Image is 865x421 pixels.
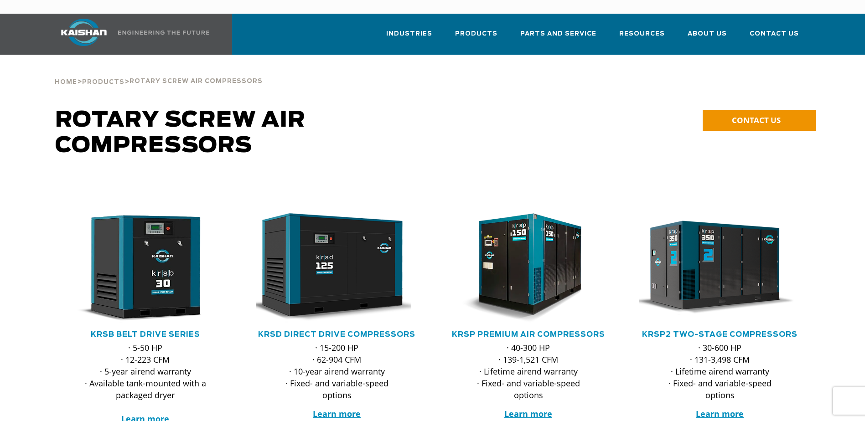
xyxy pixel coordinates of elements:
[504,408,552,419] a: Learn more
[313,408,361,419] a: Learn more
[750,22,799,53] a: Contact Us
[386,22,432,53] a: Industries
[82,77,124,86] a: Products
[452,331,605,338] a: KRSP Premium Air Compressors
[258,331,415,338] a: KRSD Direct Drive Compressors
[455,22,497,53] a: Products
[520,22,596,53] a: Parts and Service
[55,55,263,89] div: > >
[619,29,665,39] span: Resources
[520,29,596,39] span: Parts and Service
[447,213,610,323] div: krsp150
[64,213,227,323] div: krsb30
[386,29,432,39] span: Industries
[688,22,727,53] a: About Us
[50,14,211,55] a: Kaishan USA
[57,213,220,323] img: krsb30
[696,408,744,419] a: Learn more
[455,29,497,39] span: Products
[619,22,665,53] a: Resources
[118,31,209,35] img: Engineering the future
[639,213,801,323] div: krsp350
[50,19,118,46] img: kaishan logo
[274,342,400,401] p: · 15-200 HP · 62-904 CFM · 10-year airend warranty · Fixed- and variable-speed options
[249,213,411,323] img: krsd125
[82,79,124,85] span: Products
[440,213,603,323] img: krsp150
[632,213,794,323] img: krsp350
[55,77,77,86] a: Home
[703,110,816,131] a: CONTACT US
[732,115,781,125] span: CONTACT US
[129,78,263,84] span: Rotary Screw Air Compressors
[688,29,727,39] span: About Us
[466,342,591,401] p: · 40-300 HP · 139-1,521 CFM · Lifetime airend warranty · Fixed- and variable-speed options
[55,109,306,157] span: Rotary Screw Air Compressors
[642,331,798,338] a: KRSP2 Two-Stage Compressors
[55,79,77,85] span: Home
[750,29,799,39] span: Contact Us
[91,331,200,338] a: KRSB Belt Drive Series
[657,342,783,401] p: · 30-600 HP · 131-3,498 CFM · Lifetime airend warranty · Fixed- and variable-speed options
[256,213,418,323] div: krsd125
